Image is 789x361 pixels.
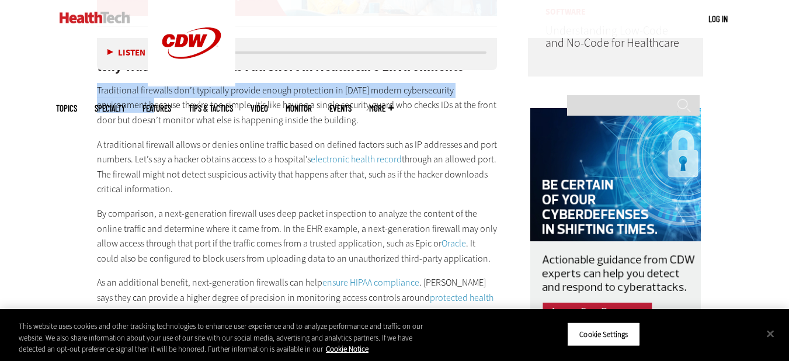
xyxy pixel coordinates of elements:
[329,104,352,113] a: Events
[326,344,369,354] a: More information about your privacy
[708,13,728,24] a: Log in
[311,153,402,165] a: electronic health record
[97,137,498,197] p: A traditional firewall allows or denies online traffic based on defined factors such as IP addres...
[251,104,268,113] a: Video
[189,104,233,113] a: Tips & Tactics
[60,12,130,23] img: Home
[286,104,312,113] a: MonITor
[757,321,783,346] button: Close
[708,13,728,25] div: User menu
[142,104,171,113] a: Features
[19,321,434,355] div: This website uses cookies and other tracking technologies to enhance user experience and to analy...
[322,276,419,289] a: ensure HIPAA compliance
[56,104,77,113] span: Topics
[442,237,466,249] a: Oracle
[567,322,640,346] button: Cookie Settings
[369,104,394,113] span: More
[97,206,498,266] p: By comparison, a next-generation firewall uses deep packet inspection to analyze the content of t...
[530,108,701,332] img: data security right rail
[95,104,125,113] span: Specialty
[148,77,235,89] a: CDW
[97,275,498,320] p: As an additional benefit, next-generation firewalls can help . [PERSON_NAME] says they can provid...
